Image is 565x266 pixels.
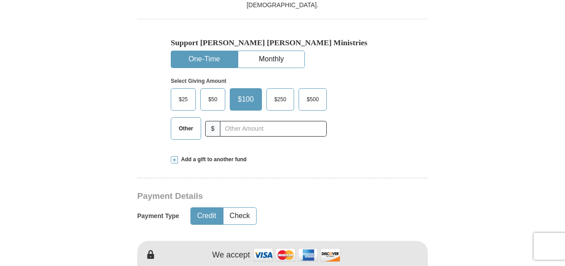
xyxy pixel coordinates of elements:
button: Monthly [238,51,304,68]
span: $ [205,121,220,137]
span: Other [174,122,198,135]
span: $100 [233,93,258,106]
button: Check [223,208,256,224]
button: Credit [191,208,223,224]
span: $25 [174,93,192,106]
h5: Payment Type [137,212,179,220]
h3: Payment Details [137,191,365,202]
img: credit cards accepted [252,245,342,265]
button: One-Time [171,51,237,68]
span: Add a gift to another fund [178,156,247,163]
span: $500 [302,93,323,106]
input: Other Amount [220,121,327,137]
span: $50 [204,93,222,106]
h4: We accept [212,250,250,260]
span: $250 [270,93,291,106]
h5: Support [PERSON_NAME] [PERSON_NAME] Ministries [171,38,394,47]
strong: Select Giving Amount [171,78,226,84]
